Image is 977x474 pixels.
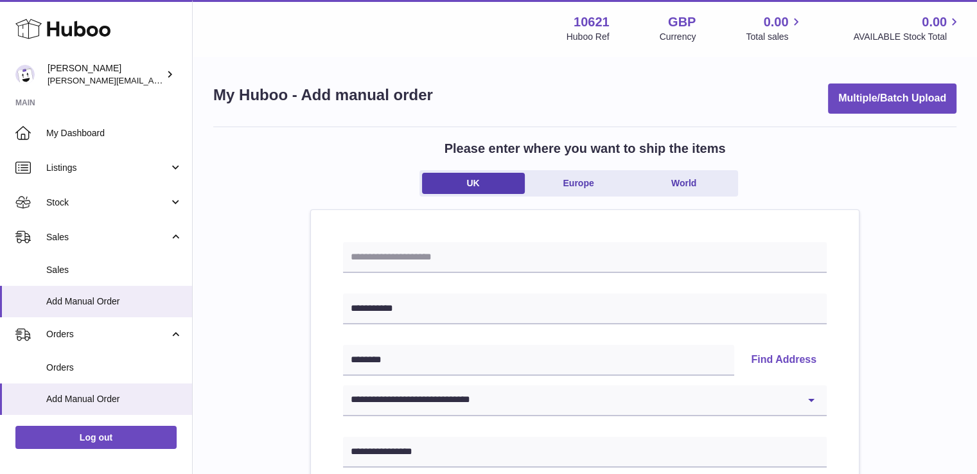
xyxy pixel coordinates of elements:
[741,345,827,376] button: Find Address
[46,328,169,340] span: Orders
[213,85,433,105] h1: My Huboo - Add manual order
[46,393,182,405] span: Add Manual Order
[444,140,726,157] h2: Please enter where you want to ship the items
[660,31,696,43] div: Currency
[527,173,630,194] a: Europe
[633,173,735,194] a: World
[567,31,610,43] div: Huboo Ref
[46,231,169,243] span: Sales
[828,83,956,114] button: Multiple/Batch Upload
[48,62,163,87] div: [PERSON_NAME]
[764,13,789,31] span: 0.00
[15,426,177,449] a: Log out
[422,173,525,194] a: UK
[746,13,803,43] a: 0.00 Total sales
[746,31,803,43] span: Total sales
[46,162,169,174] span: Listings
[46,295,182,308] span: Add Manual Order
[15,65,35,84] img: steven@scoreapp.com
[46,264,182,276] span: Sales
[46,362,182,374] span: Orders
[48,75,258,85] span: [PERSON_NAME][EMAIL_ADDRESS][DOMAIN_NAME]
[922,13,947,31] span: 0.00
[46,197,169,209] span: Stock
[853,31,962,43] span: AVAILABLE Stock Total
[668,13,696,31] strong: GBP
[46,127,182,139] span: My Dashboard
[574,13,610,31] strong: 10621
[853,13,962,43] a: 0.00 AVAILABLE Stock Total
